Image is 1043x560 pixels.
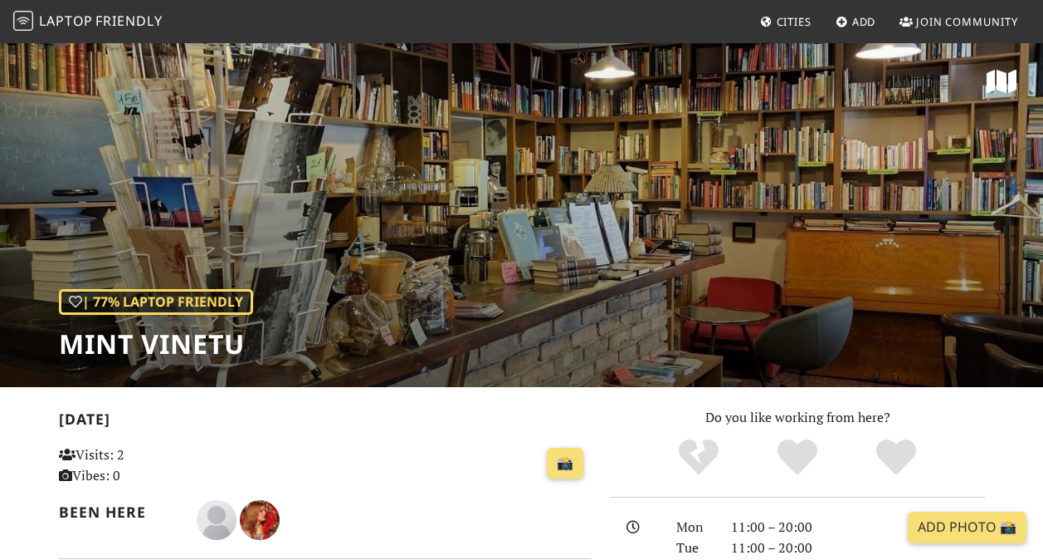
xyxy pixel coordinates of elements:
[547,448,583,479] a: 📸
[611,407,985,429] p: Do you like working from here?
[59,289,253,316] div: | 77% Laptop Friendly
[39,12,93,30] span: Laptop
[240,500,280,540] img: 2927-ann.jpg
[650,437,748,479] div: No
[59,328,253,360] h1: Mint Vinetu
[59,410,591,435] h2: [DATE]
[916,14,1018,29] span: Join Community
[13,11,33,31] img: LaptopFriendly
[908,512,1026,543] a: Add Photo 📸
[95,12,162,30] span: Friendly
[721,517,995,538] div: 11:00 – 20:00
[666,517,721,538] div: Mon
[666,538,721,559] div: Tue
[852,14,876,29] span: Add
[197,509,240,528] span: Emilija
[721,538,995,559] div: 11:00 – 20:00
[13,7,163,37] a: LaptopFriendly LaptopFriendly
[777,14,811,29] span: Cities
[753,7,818,37] a: Cities
[59,504,177,521] h2: Been here
[829,7,883,37] a: Add
[240,509,280,528] span: Ann Tarletskaya
[59,445,223,487] p: Visits: 2 Vibes: 0
[748,437,847,479] div: Yes
[893,7,1025,37] a: Join Community
[846,437,945,479] div: Definitely!
[197,500,236,540] img: blank-535327c66bd565773addf3077783bbfce4b00ec00e9fd257753287c682c7fa38.png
